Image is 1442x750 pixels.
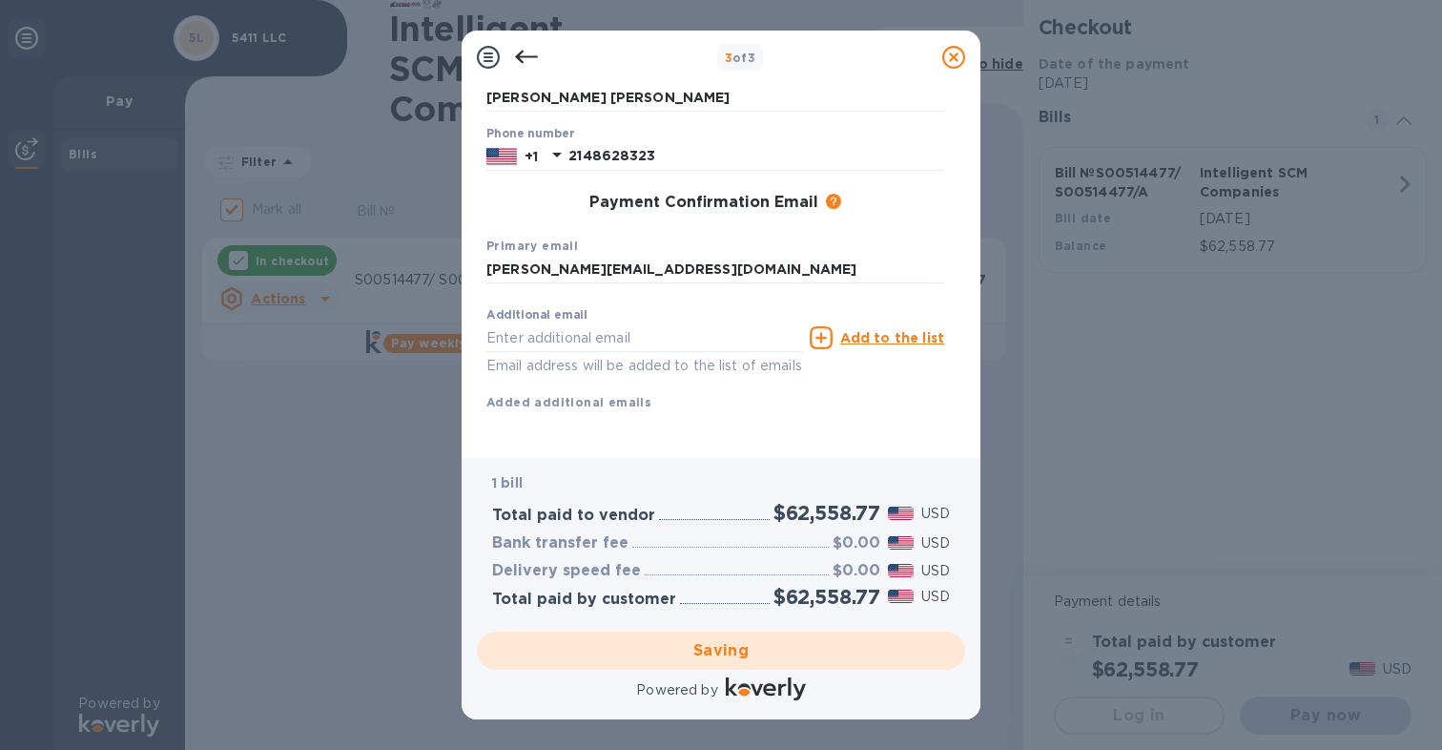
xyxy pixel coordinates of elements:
[921,561,950,581] p: USD
[568,142,944,171] input: Enter your phone number
[589,194,818,212] h3: Payment Confirmation Email
[492,475,523,490] b: 1 bill
[492,534,628,552] h3: Bank transfer fee
[486,256,944,284] input: Enter your primary name
[492,507,655,525] h3: Total paid to vendor
[486,355,802,377] p: Email address will be added to the list of emails
[486,129,574,140] label: Phone number
[888,507,914,520] img: USD
[486,83,944,112] input: Enter your last name
[840,330,944,345] u: Add to the list
[833,562,880,580] h3: $0.00
[725,51,732,65] span: 3
[725,51,756,65] b: of 3
[486,310,587,322] label: Additional email
[492,562,641,580] h3: Delivery speed fee
[486,323,802,352] input: Enter additional email
[486,239,578,253] b: Primary email
[525,147,538,166] p: +1
[636,680,717,700] p: Powered by
[921,587,950,607] p: USD
[921,533,950,553] p: USD
[492,591,676,609] h3: Total paid by customer
[888,590,914,603] img: USD
[833,534,880,552] h3: $0.00
[726,677,806,700] img: Logo
[486,146,517,167] img: US
[773,501,880,525] h2: $62,558.77
[921,504,950,524] p: USD
[888,536,914,550] img: USD
[773,585,880,609] h2: $62,558.77
[486,395,651,409] b: Added additional emails
[888,564,914,577] img: USD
